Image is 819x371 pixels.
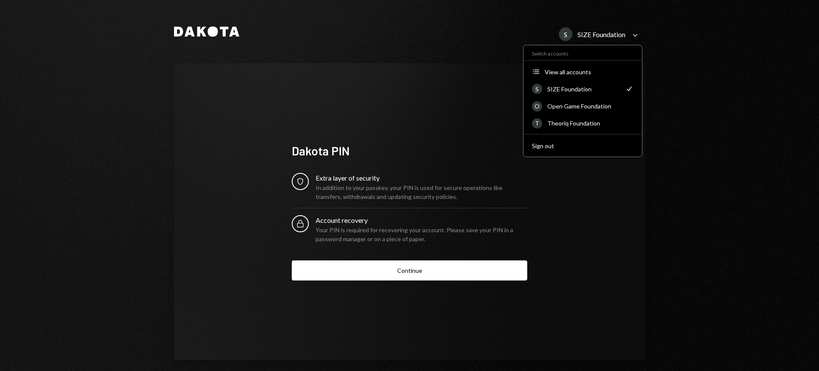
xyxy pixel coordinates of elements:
button: Sign out [527,138,639,154]
div: Sign out [532,142,633,149]
div: T [532,118,542,129]
div: Open Game Foundation [547,102,633,110]
div: Theoriq Foundation [547,120,633,127]
div: Dakota PIN [292,143,527,159]
a: OOpen Game Foundation [527,98,639,114]
a: TTheoriq Foundation [527,115,639,131]
div: Account recovery [316,215,527,225]
div: S [559,27,572,41]
div: Your PIN is required for recovering your account. Please save your PIN in a password manager or o... [316,225,527,243]
button: Continue [292,260,527,280]
div: Switch accounts [523,49,642,57]
div: View all accounts [545,68,633,76]
div: S [532,84,542,94]
div: SIZE Foundation [578,30,625,38]
div: SIZE Foundation [547,85,620,93]
div: In addition to your passkey, your PIN is used for secure operations like transfers, withdrawals a... [316,183,527,201]
div: Extra layer of security [316,173,527,183]
button: View all accounts [527,64,639,80]
div: O [532,101,542,111]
